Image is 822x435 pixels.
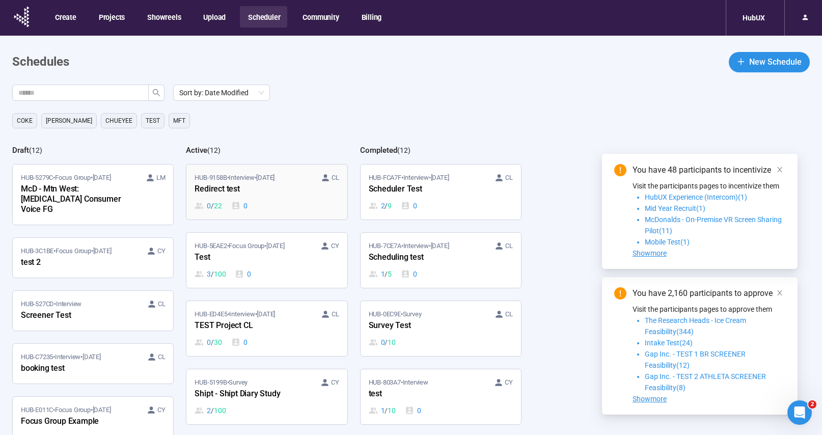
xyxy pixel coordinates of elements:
[256,174,275,181] time: [DATE]
[505,309,513,319] span: CL
[505,377,513,388] span: CY
[186,301,347,356] a: HUB-ED4E5•Interview•[DATE] CLTEST Project CL0 / 300
[369,405,396,416] div: 1
[214,268,226,280] span: 100
[645,316,746,336] span: The Research Heads - Ice Cream Feasibility(344)
[93,247,112,255] time: [DATE]
[195,183,307,196] div: Redirect test
[645,372,766,392] span: Gap Inc. - TEST 2 ATHLETA SCREENER Feasibility(8)
[645,193,747,201] span: HubUX Experience (Intercom)(1)
[173,116,185,126] span: MFT
[195,268,226,280] div: 3
[29,146,42,154] span: ( 12 )
[158,299,166,309] span: CL
[195,309,275,319] span: HUB-ED4E5 • Interview •
[361,369,521,424] a: HUB-803A7•Interview CYtest1 / 100
[749,56,802,68] span: New Schedule
[369,309,422,319] span: HUB-0EC9E • Survey
[240,6,287,28] button: Scheduler
[405,405,421,416] div: 0
[146,116,160,126] span: TEst
[93,174,111,181] time: [DATE]
[157,246,166,256] span: CY
[211,268,214,280] span: /
[369,319,481,333] div: Survey Test
[388,405,396,416] span: 10
[614,164,626,176] span: exclamation-circle
[633,395,667,403] span: Showmore
[729,52,810,72] button: plusNew Schedule
[152,89,160,97] span: search
[13,165,173,225] a: HUB-5279C•Focus Group•[DATE] LMMcD - Mtn West: [MEDICAL_DATA] Consumer Voice FG
[157,405,166,415] span: CY
[13,291,173,331] a: HUB-527CD•Interview CLScreener Test
[388,200,392,211] span: 9
[505,241,513,251] span: CL
[645,339,693,347] span: Intake Test(24)
[21,415,133,428] div: Focus Group Example
[385,405,388,416] span: /
[369,251,481,264] div: Scheduling test
[186,369,347,424] a: HUB-5199B•Survey CYShipt - Shipt Diary Study2 / 100
[21,256,133,269] div: test 2
[369,241,449,251] span: HUB-7CE7A • Interview •
[21,309,133,322] div: Screener Test
[186,146,207,155] h2: Active
[431,242,449,250] time: [DATE]
[431,174,449,181] time: [DATE]
[401,200,417,211] div: 0
[361,233,521,288] a: HUB-7CE7A•Interview•[DATE] CLScheduling test1 / 50
[214,337,222,348] span: 30
[21,183,133,216] div: McD - Mtn West: [MEDICAL_DATA] Consumer Voice FG
[214,405,226,416] span: 100
[361,165,521,220] a: HUB-FCA7F•Interview•[DATE] CLScheduler Test2 / 90
[21,405,111,415] span: HUB-E011C • Focus Group •
[91,6,132,28] button: Projects
[331,241,339,251] span: CY
[633,249,667,257] span: Showmore
[633,287,785,300] div: You have 2,160 participants to approve
[186,165,347,220] a: HUB-9158B•Interview•[DATE] CLRedirect test0 / 220
[83,353,101,361] time: [DATE]
[294,6,346,28] button: Community
[195,337,222,348] div: 0
[93,406,111,414] time: [DATE]
[369,183,481,196] div: Scheduler Test
[195,405,226,416] div: 2
[332,309,339,319] span: CL
[207,146,221,154] span: ( 12 )
[158,352,166,362] span: CL
[195,377,248,388] span: HUB-5199B • Survey
[385,200,388,211] span: /
[614,287,626,300] span: exclamation-circle
[231,337,248,348] div: 0
[21,362,133,375] div: booking test
[13,344,173,384] a: HUB-C7235•Interview•[DATE] CLbooking test
[369,173,449,183] span: HUB-FCA7F • Interview •
[385,337,388,348] span: /
[195,241,284,251] span: HUB-5EAE2 • Focus Group •
[214,200,222,211] span: 22
[211,405,214,416] span: /
[12,52,69,72] h1: Schedules
[633,304,785,315] p: Visit the participants pages to approve them
[12,146,29,155] h2: Draft
[105,116,132,126] span: Chueyee
[369,337,396,348] div: 0
[397,146,410,154] span: ( 12 )
[47,6,84,28] button: Create
[46,116,92,126] span: [PERSON_NAME]
[737,58,745,66] span: plus
[21,352,101,362] span: HUB-C7235 • Interview •
[369,388,481,401] div: test
[266,242,285,250] time: [DATE]
[195,319,307,333] div: TEST Project CL
[195,388,307,401] div: Shipt - Shipt Diary Study
[186,233,347,288] a: HUB-5EAE2•Focus Group•[DATE] CYTest3 / 1000
[156,173,166,183] span: LM
[21,173,111,183] span: HUB-5279C • Focus Group •
[787,400,812,425] iframe: Intercom live chat
[21,299,81,309] span: HUB-527CD • Interview
[332,173,339,183] span: CL
[369,200,392,211] div: 2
